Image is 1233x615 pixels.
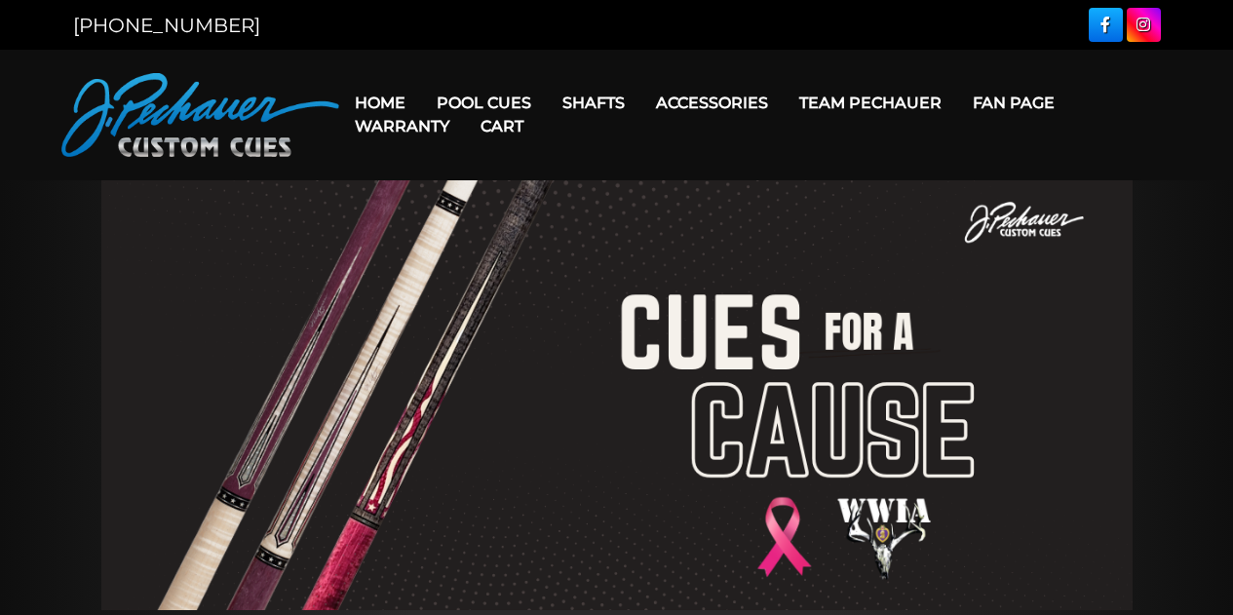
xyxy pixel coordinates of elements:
a: Shafts [547,78,640,128]
a: Accessories [640,78,784,128]
a: Home [339,78,421,128]
a: Warranty [339,101,465,151]
img: Pechauer Custom Cues [61,73,339,157]
a: Fan Page [957,78,1070,128]
a: Team Pechauer [784,78,957,128]
a: [PHONE_NUMBER] [73,14,260,37]
a: Pool Cues [421,78,547,128]
a: Cart [465,101,539,151]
